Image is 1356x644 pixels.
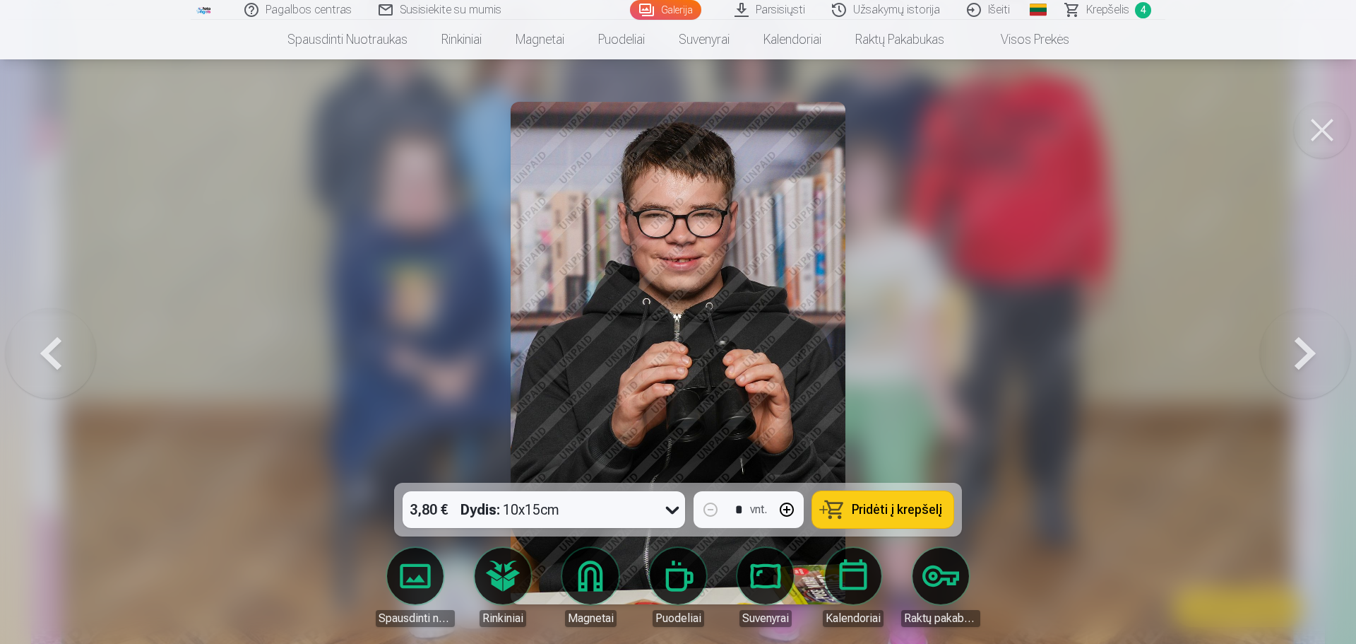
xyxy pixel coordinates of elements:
a: Kalendoriai [814,548,893,627]
div: Spausdinti nuotraukas [376,610,455,627]
button: Pridėti į krepšelį [812,491,953,528]
span: Krepšelis [1086,1,1129,18]
a: Raktų pakabukas [901,548,980,627]
div: Raktų pakabukas [901,610,980,627]
div: 10x15cm [460,491,559,528]
a: Rinkiniai [424,20,499,59]
a: Raktų pakabukas [838,20,961,59]
a: Suvenyrai [726,548,805,627]
div: Kalendoriai [823,610,884,627]
a: Spausdinti nuotraukas [270,20,424,59]
div: Suvenyrai [739,610,792,627]
div: Magnetai [565,610,617,627]
a: Magnetai [499,20,581,59]
a: Kalendoriai [747,20,838,59]
span: Pridėti į krepšelį [852,503,942,516]
div: Puodeliai [653,610,704,627]
img: /fa2 [196,6,212,14]
span: 4 [1135,2,1151,18]
a: Rinkiniai [463,548,542,627]
div: vnt. [750,501,767,518]
div: Rinkiniai [480,610,526,627]
a: Puodeliai [638,548,718,627]
a: Suvenyrai [662,20,747,59]
div: 3,80 € [403,491,455,528]
a: Visos prekės [961,20,1086,59]
a: Puodeliai [581,20,662,59]
a: Spausdinti nuotraukas [376,548,455,627]
strong: Dydis : [460,500,500,520]
a: Magnetai [551,548,630,627]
